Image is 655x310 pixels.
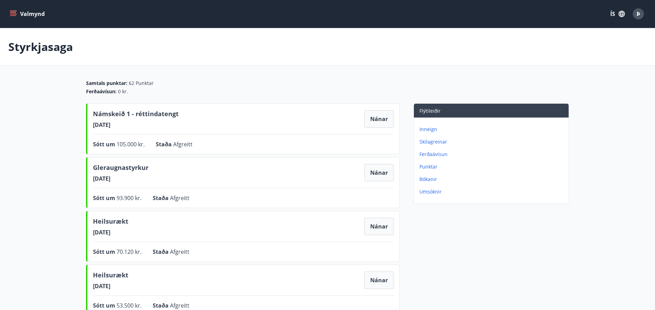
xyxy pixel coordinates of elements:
[93,194,117,202] span: Sótt um
[93,217,128,229] span: Heilsurækt
[153,248,170,256] span: Staða
[364,164,394,181] button: Nánar
[170,194,189,202] span: Afgreitt
[419,151,566,158] p: Ferðaávísun
[8,39,73,54] p: Styrkjasaga
[364,218,394,235] button: Nánar
[117,140,145,148] span: 105.000 kr.
[173,140,193,148] span: Afgreitt
[364,272,394,289] button: Nánar
[86,88,117,95] span: Ferðaávísun :
[8,8,48,20] button: menu
[129,80,154,87] span: 62 Punktar
[118,88,128,95] span: 0 kr.
[153,302,170,309] span: Staða
[153,194,170,202] span: Staða
[637,10,640,18] span: Þ
[93,229,128,236] span: [DATE]
[419,138,566,145] p: Skilagreinar
[93,140,117,148] span: Sótt um
[156,140,173,148] span: Staða
[630,6,647,22] button: Þ
[170,248,189,256] span: Afgreitt
[117,248,142,256] span: 70.120 kr.
[419,126,566,133] p: Inneign
[419,188,566,195] p: Umsóknir
[86,80,127,87] span: Samtals punktar :
[117,194,142,202] span: 93.900 kr.
[93,163,148,175] span: Gleraugnastyrkur
[419,107,441,114] span: Flýtileiðir
[93,248,117,256] span: Sótt um
[93,270,128,282] span: Heilsurækt
[419,176,566,183] p: Bókanir
[170,302,189,309] span: Afgreitt
[117,302,142,309] span: 53.500 kr.
[93,175,148,182] span: [DATE]
[93,282,128,290] span: [DATE]
[93,121,179,129] span: [DATE]
[364,110,394,128] button: Nánar
[419,163,566,170] p: Punktar
[606,8,629,20] button: ÍS
[93,302,117,309] span: Sótt um
[93,109,179,121] span: Námskeið 1 - réttindatengt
